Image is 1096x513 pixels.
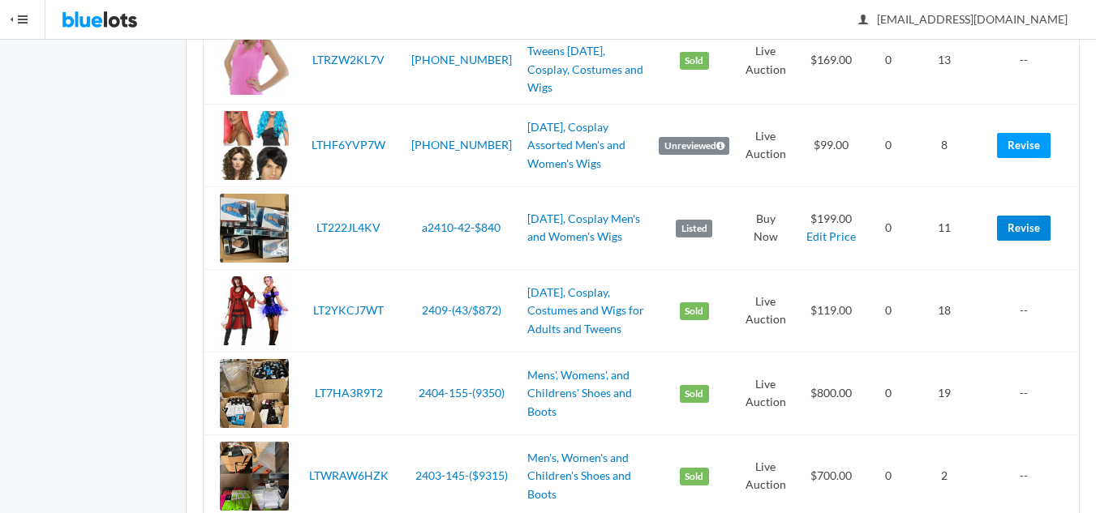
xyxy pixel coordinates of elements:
td: 0 [866,17,910,104]
a: [DATE], Cosplay Assorted Men's and Women's Wigs [527,120,625,170]
a: a2410-42-$840 [422,220,501,234]
label: Sold [680,385,709,403]
a: Mens', Womens', and Childrens' Shoes and Boots [527,368,632,418]
a: [PHONE_NUMBER] [411,138,512,152]
a: 2403-145-($9315) [415,468,508,482]
td: $119.00 [795,269,866,352]
td: 18 [910,269,978,352]
td: Live Auction [736,269,795,352]
a: [DATE], Cosplay, Costumes and Wigs for Adults and Tweens [527,285,644,336]
a: LTRZW2KL7V [312,53,385,66]
a: LTHF6YVP7W [312,138,385,152]
a: Edit Price [806,229,856,243]
td: $800.00 [795,352,866,434]
td: $169.00 [795,17,866,104]
td: 0 [866,186,910,269]
label: Sold [680,468,709,485]
label: Listed [676,220,712,237]
td: 13 [910,17,978,104]
td: Live Auction [736,17,795,104]
a: LT2YKCJ7WT [313,303,384,317]
td: Live Auction [736,104,795,186]
label: Sold [680,302,709,320]
a: [PHONE_NUMBER] [411,53,512,66]
a: Revise [997,133,1051,158]
a: LT7HA3R9T2 [315,386,383,400]
td: 0 [866,104,910,186]
label: Unreviewed [659,137,729,155]
td: Live Auction [736,352,795,434]
td: -- [978,269,1079,352]
span: [EMAIL_ADDRESS][DOMAIN_NAME] [859,12,1068,26]
td: -- [978,352,1079,434]
a: LTWRAW6HZK [309,468,389,482]
a: Men's, Women's and Children's Shoes and Boots [527,451,631,501]
a: 2404-155-(9350) [419,386,505,400]
td: -- [978,17,1079,104]
td: 8 [910,104,978,186]
td: 0 [866,352,910,434]
a: LT222JL4KV [316,220,380,234]
a: Revise [997,216,1051,241]
ion-icon: person [855,13,871,28]
td: 19 [910,352,978,434]
td: $99.00 [795,104,866,186]
td: 11 [910,186,978,269]
td: Buy Now [736,186,795,269]
a: 2409-(43/$872) [422,303,501,317]
td: $199.00 [795,186,866,269]
a: [DATE], Cosplay Men's and Women's Wigs [527,212,640,244]
td: 0 [866,269,910,352]
label: Sold [680,52,709,70]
